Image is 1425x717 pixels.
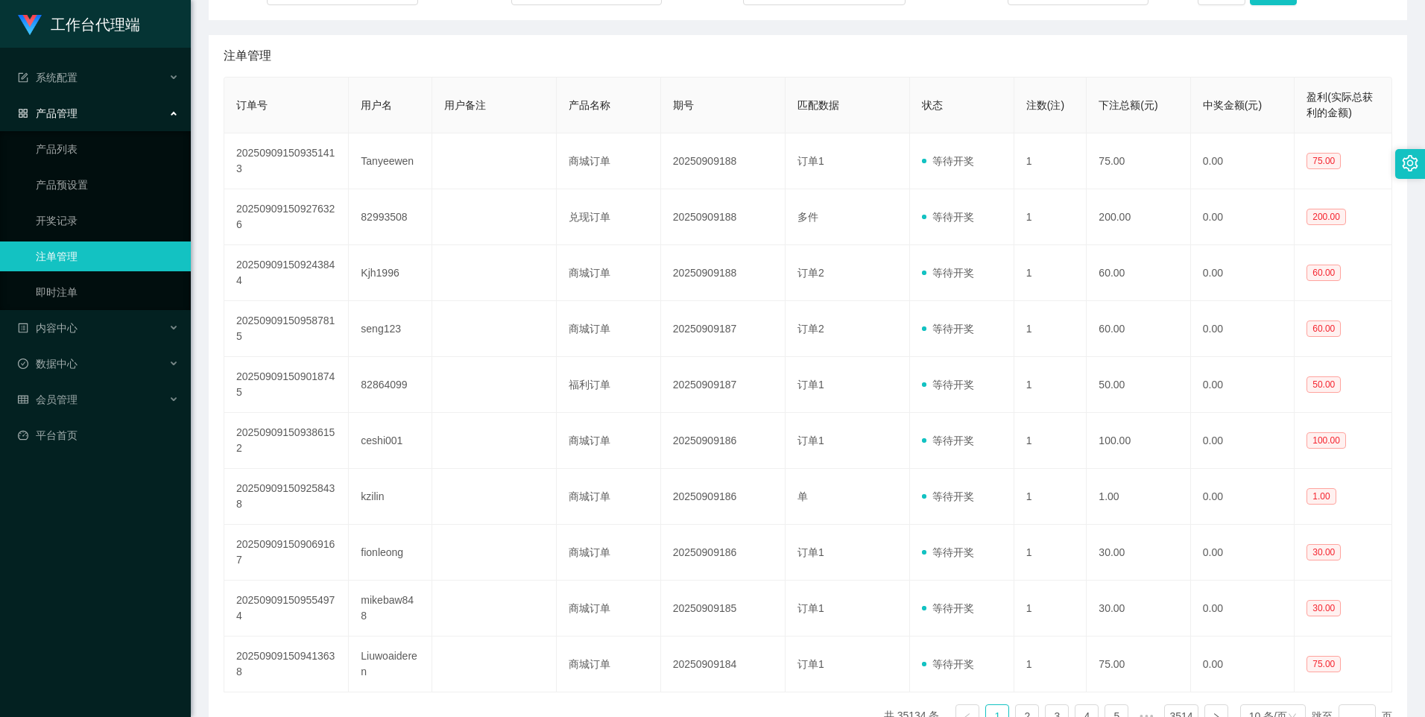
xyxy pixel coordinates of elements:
td: 商城订单 [557,637,660,692]
span: 订单1 [797,658,824,670]
td: 30.00 [1087,581,1190,637]
span: 会员管理 [18,394,78,405]
span: 60.00 [1306,265,1341,281]
span: 等待开奖 [922,546,974,558]
td: 202509091509386152 [224,413,349,469]
td: 0.00 [1191,469,1295,525]
td: seng123 [349,301,432,357]
td: ceshi001 [349,413,432,469]
a: 注单管理 [36,241,179,271]
span: 产品管理 [18,107,78,119]
td: 30.00 [1087,525,1190,581]
span: 订单1 [797,602,824,614]
td: 1 [1014,189,1087,245]
td: kzilin [349,469,432,525]
td: 20250909188 [661,189,786,245]
td: Liuwoaideren [349,637,432,692]
span: 单 [797,490,808,502]
i: 图标: profile [18,323,28,333]
span: 等待开奖 [922,658,974,670]
td: Kjh1996 [349,245,432,301]
td: 20250909185 [661,581,786,637]
i: 图标: table [18,394,28,405]
td: 202509091509587815 [224,301,349,357]
td: 75.00 [1087,133,1190,189]
td: 1 [1014,245,1087,301]
td: 1 [1014,525,1087,581]
td: 0.00 [1191,357,1295,413]
span: 状态 [922,99,943,111]
td: 20250909188 [661,133,786,189]
span: 75.00 [1306,153,1341,169]
td: 福利订单 [557,357,660,413]
span: 订单1 [797,155,824,167]
span: 产品名称 [569,99,610,111]
span: 等待开奖 [922,490,974,502]
span: 等待开奖 [922,155,974,167]
span: 60.00 [1306,320,1341,337]
td: 商城订单 [557,245,660,301]
td: fionleong [349,525,432,581]
td: 20250909186 [661,525,786,581]
td: 0.00 [1191,637,1295,692]
span: 订单1 [797,379,824,391]
td: 兑现订单 [557,189,660,245]
td: 202509091509069167 [224,525,349,581]
span: 订单号 [236,99,268,111]
span: 用户备注 [444,99,486,111]
td: 1 [1014,413,1087,469]
td: 商城订单 [557,469,660,525]
h1: 工作台代理端 [51,1,140,48]
a: 产品预设置 [36,170,179,200]
span: 100.00 [1306,432,1346,449]
td: 1 [1014,133,1087,189]
a: 工作台代理端 [18,18,140,30]
td: 1 [1014,637,1087,692]
td: 82864099 [349,357,432,413]
span: 期号 [673,99,694,111]
span: 订单1 [797,435,824,446]
td: 20250909186 [661,469,786,525]
a: 图标: dashboard平台首页 [18,420,179,450]
span: 75.00 [1306,656,1341,672]
td: 0.00 [1191,581,1295,637]
td: 0.00 [1191,301,1295,357]
td: 20250909186 [661,413,786,469]
td: 1 [1014,581,1087,637]
span: 订单2 [797,267,824,279]
td: 82993508 [349,189,432,245]
td: 20250909187 [661,301,786,357]
td: 200.00 [1087,189,1190,245]
i: 图标: setting [1402,155,1418,171]
td: 202509091509243844 [224,245,349,301]
i: 图标: appstore-o [18,108,28,119]
span: 等待开奖 [922,323,974,335]
span: 等待开奖 [922,267,974,279]
td: Tanyeewen [349,133,432,189]
span: 多件 [797,211,818,223]
td: 202509091509351413 [224,133,349,189]
span: 订单2 [797,323,824,335]
td: 202509091509413638 [224,637,349,692]
td: 20250909184 [661,637,786,692]
span: 注数(注) [1026,99,1064,111]
span: 订单1 [797,546,824,558]
span: 200.00 [1306,209,1346,225]
td: 商城订单 [557,133,660,189]
td: 0.00 [1191,245,1295,301]
td: 50.00 [1087,357,1190,413]
span: 等待开奖 [922,602,974,614]
td: 商城订单 [557,301,660,357]
td: 20250909188 [661,245,786,301]
td: 1 [1014,301,1087,357]
td: 0.00 [1191,413,1295,469]
span: 内容中心 [18,322,78,334]
td: 100.00 [1087,413,1190,469]
td: 商城订单 [557,581,660,637]
td: 75.00 [1087,637,1190,692]
span: 系统配置 [18,72,78,83]
i: 图标: check-circle-o [18,358,28,369]
a: 开奖记录 [36,206,179,236]
td: 1 [1014,469,1087,525]
span: 匹配数据 [797,99,839,111]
